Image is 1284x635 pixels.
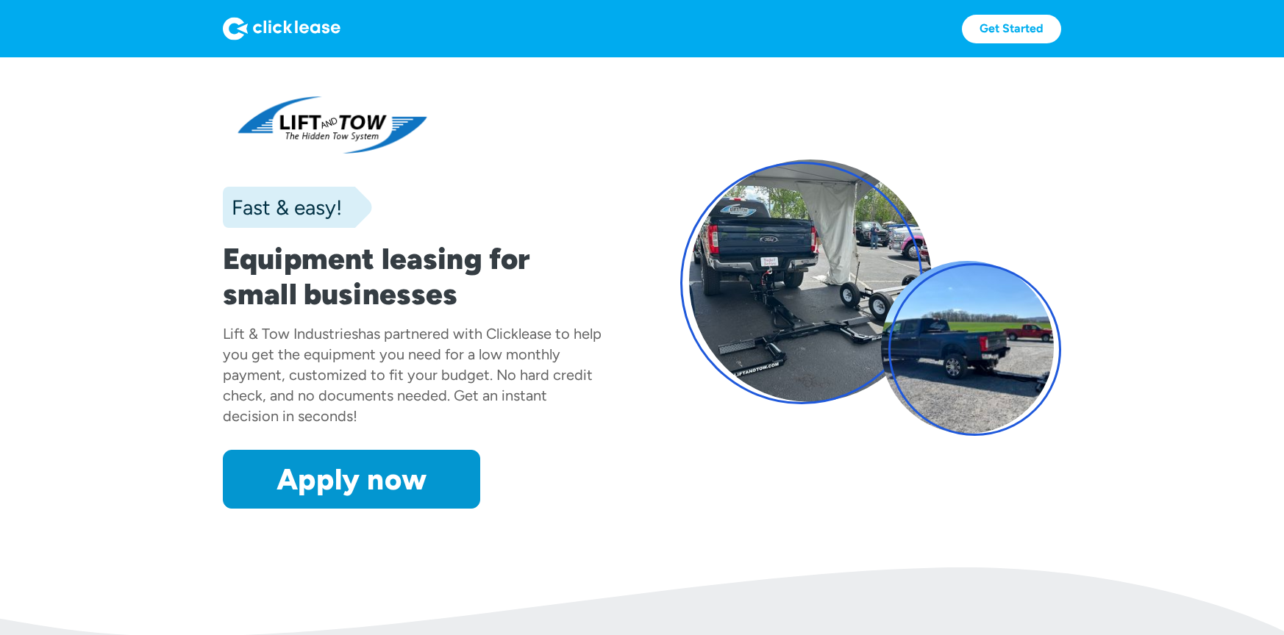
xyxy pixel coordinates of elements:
img: Logo [223,17,340,40]
div: Fast & easy! [223,193,342,222]
div: has partnered with Clicklease to help you get the equipment you need for a low monthly payment, c... [223,325,602,425]
a: Get Started [962,15,1061,43]
div: Lift & Tow Industries [223,325,358,342]
a: Apply now [223,450,480,509]
h1: Equipment leasing for small businesses [223,241,604,312]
